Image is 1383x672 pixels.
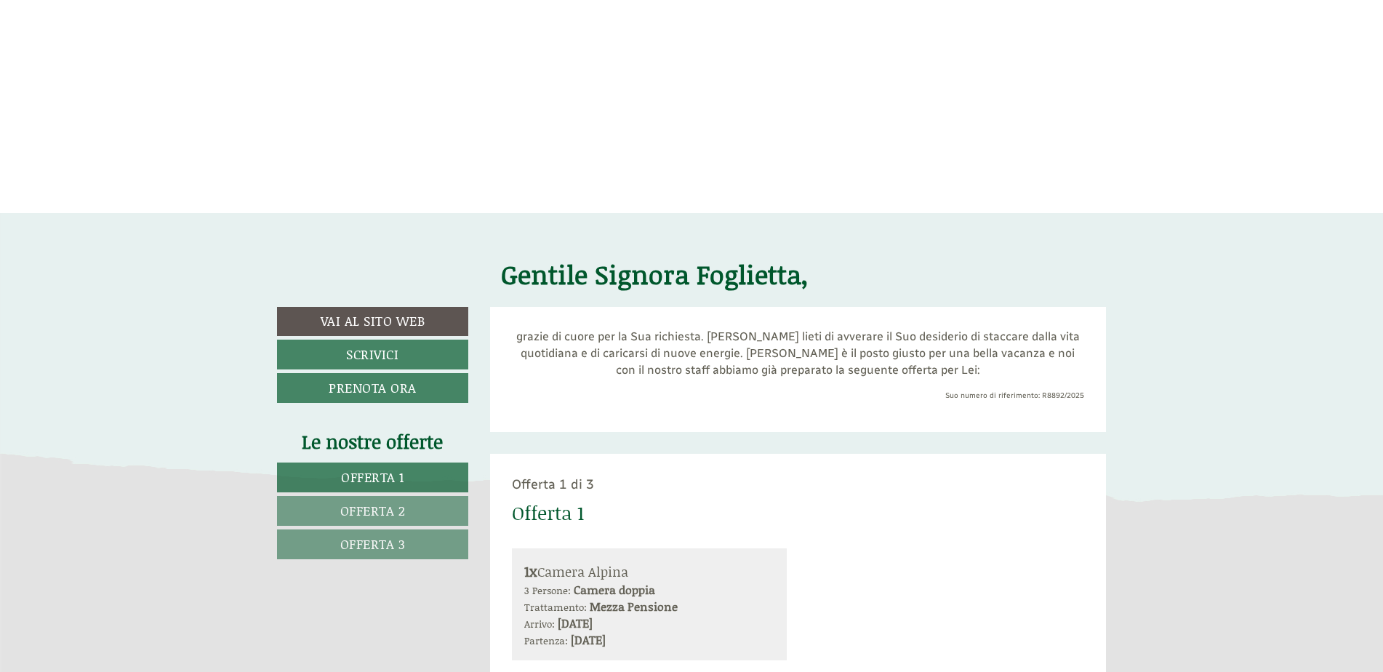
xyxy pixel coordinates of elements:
[277,428,468,455] div: Le nostre offerte
[512,329,1085,379] p: grazie di cuore per la Sua richiesta. [PERSON_NAME] lieti di avverare il Suo desiderio di staccar...
[277,307,468,336] a: Vai al sito web
[590,598,678,615] b: Mezza Pensione
[512,500,584,527] div: Offerta 1
[524,633,568,648] small: Partenza:
[512,476,594,492] span: Offerta 1 di 3
[571,631,606,648] b: [DATE]
[558,615,593,631] b: [DATE]
[277,373,468,403] a: Prenota ora
[574,581,655,598] b: Camera doppia
[340,535,406,553] span: Offerta 3
[340,501,406,520] span: Offerta 2
[524,561,775,582] div: Camera Alpina
[524,561,537,581] b: 1x
[524,583,571,598] small: 3 Persone:
[277,340,468,369] a: Scrivici
[524,616,555,631] small: Arrivo:
[341,468,404,487] span: Offerta 1
[501,260,809,289] h1: Gentile Signora Foglietta,
[524,599,587,615] small: Trattamento:
[945,391,1084,400] span: Suo numero di riferimento: R8892/2025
